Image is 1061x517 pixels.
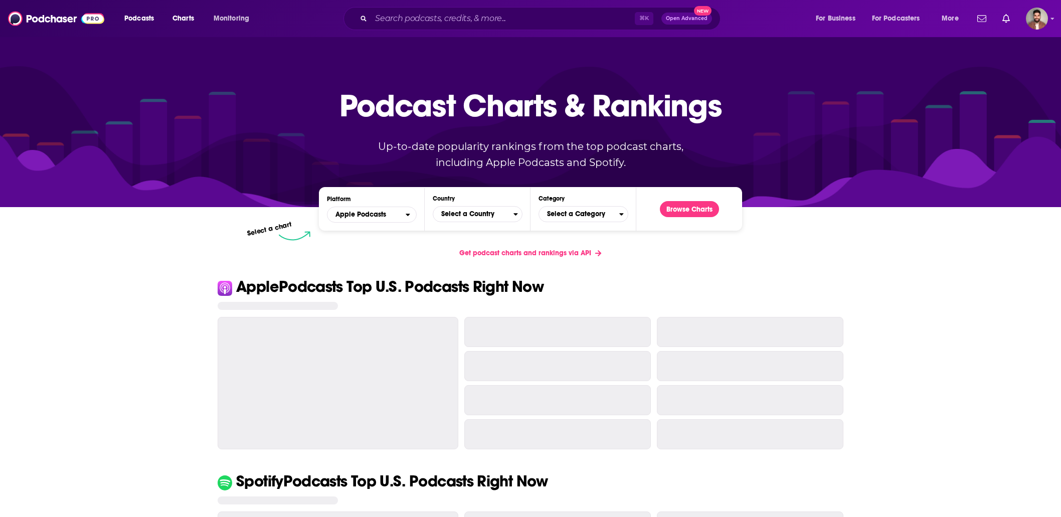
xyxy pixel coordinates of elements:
p: Select a chart [246,220,292,238]
button: Countries [433,206,522,222]
p: Up-to-date popularity rankings from the top podcast charts, including Apple Podcasts and Spotify. [358,138,703,170]
img: User Profile [1026,8,1048,30]
button: open menu [327,207,417,223]
h2: Platforms [327,207,417,223]
span: Get podcast charts and rankings via API [459,249,591,257]
button: Categories [539,206,628,222]
button: open menu [809,11,868,27]
span: Apple Podcasts [327,206,406,223]
span: For Business [816,12,855,26]
button: open menu [935,11,971,27]
button: Open AdvancedNew [661,13,712,25]
img: Spotify Icon [218,475,232,490]
p: Podcast Charts & Rankings [339,73,722,138]
a: Show notifications dropdown [973,10,990,27]
span: New [694,6,712,16]
p: Spotify Podcasts Top U.S. Podcasts Right Now [236,473,548,489]
span: Monitoring [214,12,249,26]
span: Open Advanced [666,16,708,21]
span: Charts [172,12,194,26]
span: Select a Country [433,206,513,223]
span: Podcasts [124,12,154,26]
span: For Podcasters [872,12,920,26]
span: More [942,12,959,26]
a: Show notifications dropdown [998,10,1014,27]
img: Apple Icon [218,281,232,295]
span: Logged in as calmonaghan [1026,8,1048,30]
span: ⌘ K [635,12,653,25]
button: open menu [207,11,262,27]
img: Podchaser - Follow, Share and Rate Podcasts [8,9,104,28]
div: Search podcasts, credits, & more... [353,7,730,30]
a: Charts [166,11,200,27]
p: Apple Podcasts Top U.S. Podcasts Right Now [236,279,544,295]
button: Show profile menu [1026,8,1048,30]
input: Search podcasts, credits, & more... [371,11,635,27]
button: open menu [865,11,935,27]
a: Get podcast charts and rankings via API [451,241,609,265]
img: select arrow [279,231,310,241]
button: Browse Charts [660,201,719,217]
button: open menu [117,11,167,27]
span: Select a Category [539,206,619,223]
